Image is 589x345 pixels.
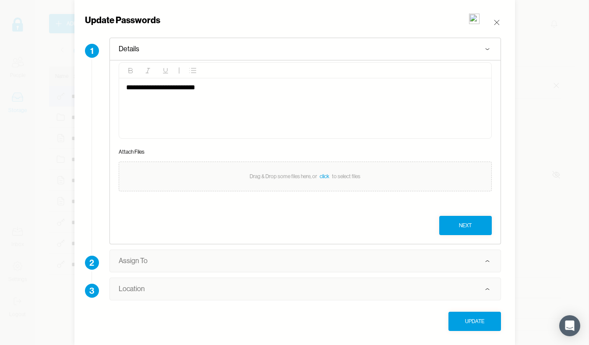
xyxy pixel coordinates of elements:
div: Details [119,45,139,53]
div: Assign To [119,257,148,265]
div: 3 [85,284,99,298]
div: 2 [85,256,99,270]
div: Attach Files [119,148,145,156]
div: Location [119,285,145,293]
button: Next [439,216,492,235]
div: 1 [85,44,99,58]
div: Update [465,317,484,326]
div: Next [459,221,472,230]
div: Drag & Drop some files here, or to select files [250,172,360,181]
button: Update [448,312,501,331]
div: Open Intercom Messenger [559,315,580,336]
img: npw-badge-icon-locked.svg [469,14,480,24]
div: Update Passwords [85,14,160,26]
div: Drag & Drop some files here, orclickto select files [119,162,492,191]
div: click [317,172,332,181]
